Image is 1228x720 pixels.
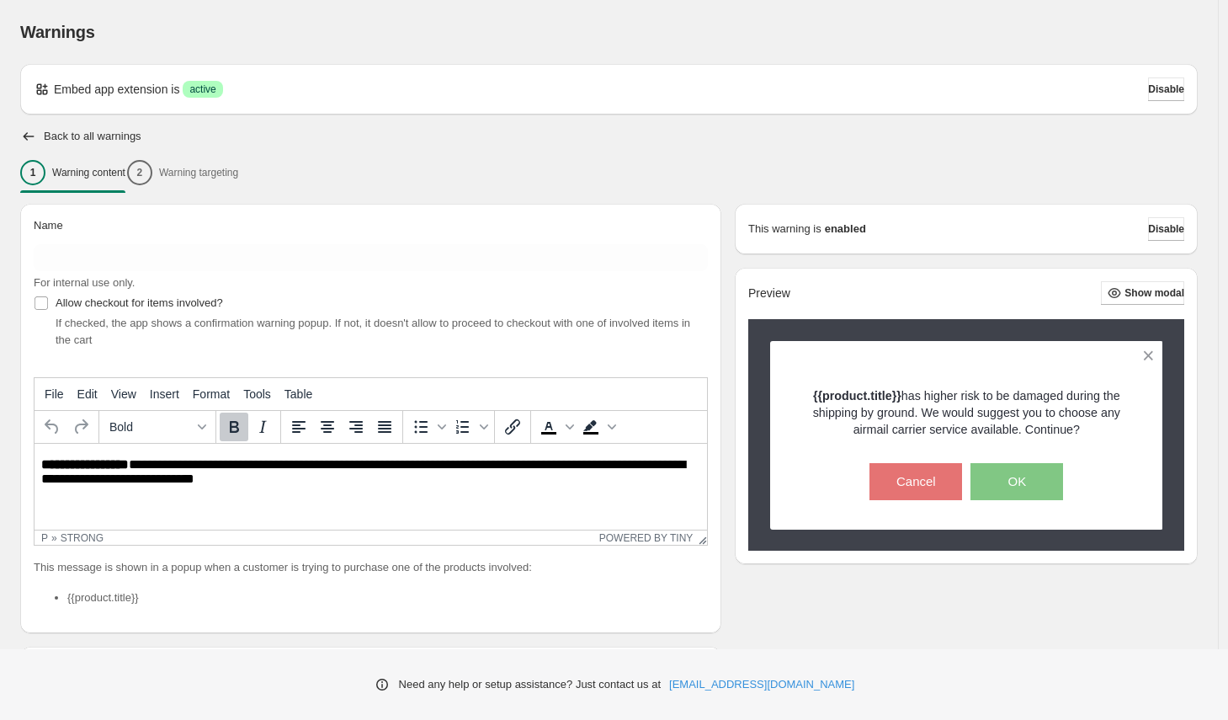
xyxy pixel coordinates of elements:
button: Insert/edit link [498,413,527,441]
span: If checked, the app shows a confirmation warning popup. If not, it doesn't allow to proceed to ch... [56,317,690,346]
button: Redo [66,413,95,441]
button: Italic [248,413,277,441]
button: Disable [1148,77,1184,101]
button: OK [970,463,1063,500]
span: Tools [243,387,271,401]
button: Justify [370,413,399,441]
span: Name [34,219,63,232]
span: Disable [1148,83,1184,96]
p: This message is shown in a popup when a customer is trying to purchase one of the products involved: [34,559,708,576]
span: Insert [150,387,179,401]
button: Show modal [1101,281,1184,305]
strong: {{product.title}} [813,389,901,403]
h2: Preview [748,286,790,301]
div: » [51,532,57,544]
button: Align center [313,413,342,441]
span: Show modal [1124,286,1184,300]
button: Formats [103,413,212,441]
span: For internal use only. [34,276,135,289]
li: {{product.title}} [67,589,708,606]
h2: Back to all warnings [44,130,141,143]
div: strong [61,532,104,544]
span: Allow checkout for items involved? [56,296,223,309]
div: Bullet list [407,413,449,441]
button: Align left [284,413,313,441]
button: Cancel [869,463,962,500]
div: Resize [693,531,707,545]
div: Background color [577,413,619,441]
div: 1 [20,160,45,185]
span: Table [284,387,312,401]
button: Bold [220,413,248,441]
a: Powered by Tiny [599,532,694,544]
p: Warning content [52,166,125,179]
p: Embed app extension is [54,81,179,98]
span: File [45,387,64,401]
span: Edit [77,387,98,401]
p: This warning is [748,221,821,237]
span: active [189,83,215,96]
iframe: Rich Text Area [35,444,707,530]
button: Undo [38,413,66,441]
span: Disable [1148,222,1184,236]
div: Text color [534,413,577,441]
div: Numbered list [449,413,491,441]
a: [EMAIL_ADDRESS][DOMAIN_NAME] [669,676,854,693]
span: Format [193,387,230,401]
div: p [41,532,48,544]
button: Align right [342,413,370,441]
span: Warnings [20,23,95,41]
button: Disable [1148,217,1184,241]
button: 1Warning content [20,155,125,190]
span: Bold [109,420,192,434]
p: has higher risk to be damaged during the shipping by ground. We would suggest you to choose any a... [800,387,1134,438]
strong: enabled [825,221,866,237]
span: View [111,387,136,401]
